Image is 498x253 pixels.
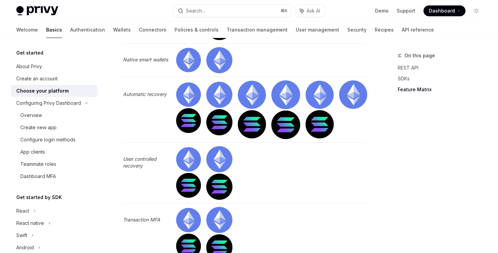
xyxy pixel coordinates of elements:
a: Overview [11,109,98,121]
img: ethereum.png [176,208,201,233]
em: User controlled recovery [123,156,157,169]
a: Policies & controls [174,22,219,38]
a: About Privy [11,60,98,73]
span: Ask AI [307,7,320,14]
div: Create an account [16,75,58,83]
img: solana.png [176,108,201,133]
img: light logo [16,6,58,16]
a: Basics [46,22,62,38]
span: ⌘ K [281,8,288,14]
div: Configuring Privy Dashboard [16,99,81,107]
button: Toggle dark mode [471,5,482,16]
div: Android [16,244,34,252]
img: ethereum.png [176,48,201,73]
div: Overview [20,111,42,119]
em: Automatic recovery [123,91,167,97]
a: Demo [375,7,389,14]
div: Create new app [20,123,57,132]
a: Dashboard MFA [11,170,98,182]
img: solana.png [238,110,266,138]
div: Configure login methods [20,136,76,144]
img: ethereum.png [206,207,232,233]
img: ethereum.png [206,47,232,73]
a: Configure login methods [11,134,98,146]
em: Native smart wallets [123,57,168,62]
a: Teammate roles [11,158,98,170]
a: Feature Matrix [398,84,487,95]
div: React [16,207,29,215]
img: ethereum.png [306,81,334,109]
img: ethereum.png [206,82,232,108]
a: App clients [11,146,98,158]
a: Create new app [11,121,98,134]
a: SDKs [398,73,487,84]
a: Choose your platform [11,85,98,97]
a: REST API [398,62,487,73]
div: Dashboard MFA [20,172,56,180]
a: Authentication [70,22,105,38]
a: Transaction management [227,22,288,38]
img: ethereum.png [271,80,300,109]
div: App clients [20,148,45,156]
img: ethereum.png [206,146,232,172]
a: Dashboard [423,5,465,16]
button: Search...⌘K [173,5,291,17]
img: ethereum.png [238,81,266,109]
div: Teammate roles [20,160,56,168]
a: Wallets [113,22,131,38]
div: Swift [16,231,27,239]
a: User management [296,22,339,38]
img: solana.png [206,174,232,200]
a: Create an account [11,73,98,85]
a: Connectors [139,22,166,38]
img: ethereum.png [339,80,367,109]
div: Choose your platform [16,87,69,95]
a: Security [347,22,367,38]
em: Transaction MFA [123,217,160,222]
a: Welcome [16,22,38,38]
div: React native [16,219,44,227]
span: On this page [404,52,435,60]
h5: Get started [16,49,43,57]
div: About Privy [16,62,42,71]
img: solana.png [176,173,201,198]
h5: Get started by SDK [16,193,62,201]
img: ethereum.png [176,82,201,107]
img: ethereum.png [176,147,201,172]
span: Dashboard [429,7,455,14]
a: Support [397,7,415,14]
div: Search... [186,7,205,15]
img: solana.png [306,110,334,138]
button: Ask AI [295,5,325,17]
img: solana.png [206,109,232,135]
img: solana.png [271,111,300,139]
a: API reference [402,22,434,38]
a: Recipes [375,22,394,38]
